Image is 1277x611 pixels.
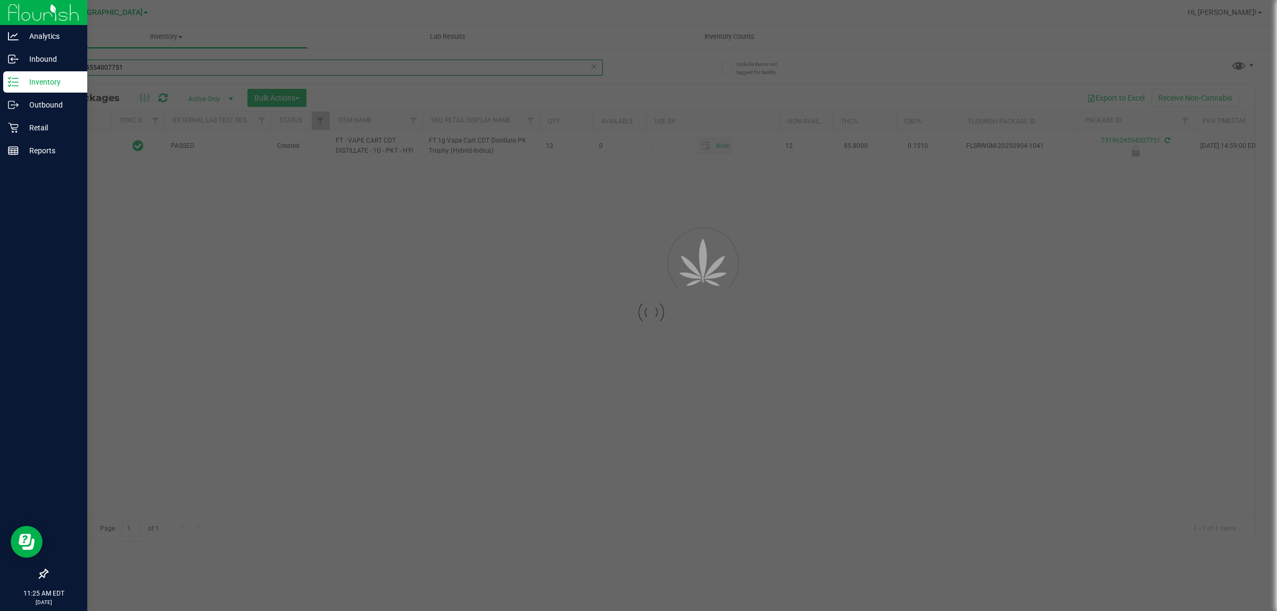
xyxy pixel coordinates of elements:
inline-svg: Outbound [8,100,19,110]
iframe: Resource center [11,526,43,558]
inline-svg: Inventory [8,77,19,87]
p: Analytics [19,30,82,43]
p: Inventory [19,76,82,88]
p: Reports [19,144,82,157]
inline-svg: Retail [8,122,19,133]
p: 11:25 AM EDT [5,589,82,598]
inline-svg: Analytics [8,31,19,42]
inline-svg: Inbound [8,54,19,64]
p: Inbound [19,53,82,65]
inline-svg: Reports [8,145,19,156]
p: Outbound [19,98,82,111]
p: Retail [19,121,82,134]
p: [DATE] [5,598,82,606]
